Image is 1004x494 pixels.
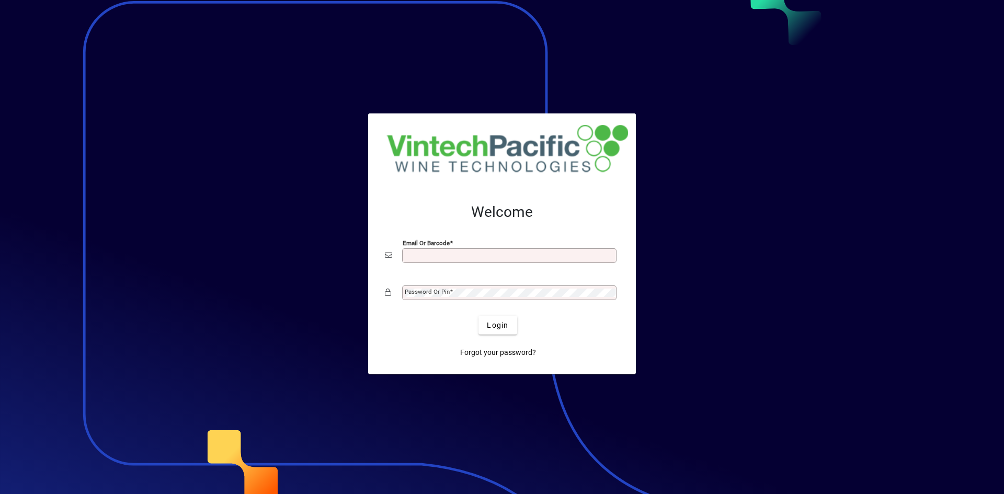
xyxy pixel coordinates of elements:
mat-label: Email or Barcode [403,239,450,247]
mat-label: Password or Pin [405,288,450,295]
span: Login [487,320,508,331]
button: Login [478,316,517,335]
a: Forgot your password? [456,343,540,362]
span: Forgot your password? [460,347,536,358]
h2: Welcome [385,203,619,221]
